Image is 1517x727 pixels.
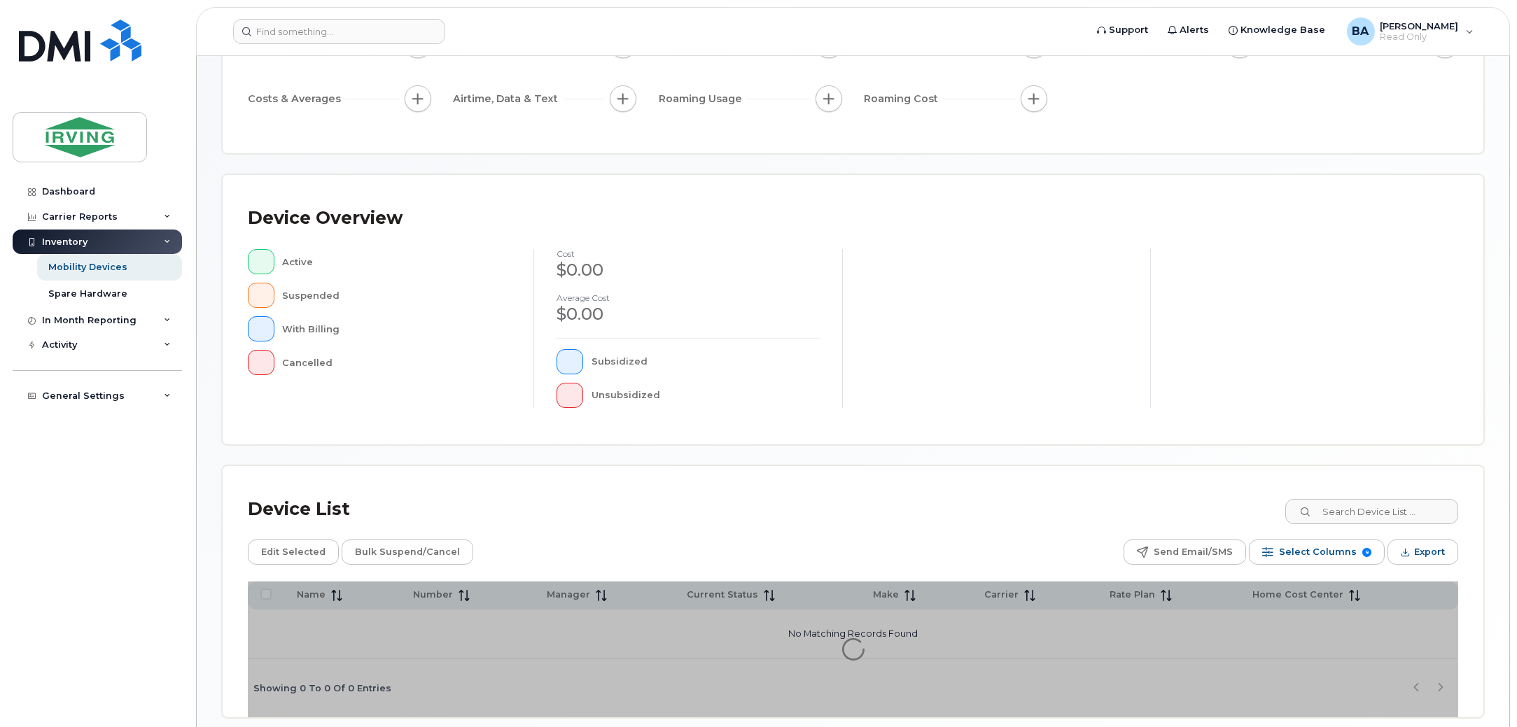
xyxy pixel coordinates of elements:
div: $0.00 [557,258,819,282]
button: Edit Selected [248,539,339,565]
span: [PERSON_NAME] [1380,20,1459,31]
span: BA [1352,23,1369,40]
a: Knowledge Base [1219,16,1336,44]
span: Costs & Averages [248,92,345,106]
span: Alerts [1180,23,1210,37]
button: Send Email/SMS [1124,539,1246,565]
button: Export [1387,539,1458,565]
span: Select Columns [1279,542,1357,563]
span: Roaming Cost [865,92,943,106]
div: Device Overview [248,200,403,237]
div: Device List [248,491,350,528]
div: Subsidized [592,349,820,374]
input: Find something... [233,19,445,44]
span: Roaming Usage [659,92,746,106]
a: Alerts [1159,16,1219,44]
span: Edit Selected [261,542,326,563]
div: Cancelled [283,350,512,375]
div: Active [283,249,512,274]
div: $0.00 [557,302,819,326]
span: 9 [1362,548,1371,557]
input: Search Device List ... [1285,499,1458,524]
a: Support [1088,16,1159,44]
span: Read Only [1380,31,1459,43]
div: With Billing [283,316,512,341]
span: Send Email/SMS [1154,542,1233,563]
span: Support [1110,23,1149,37]
h4: Average cost [557,293,819,302]
span: Airtime, Data & Text [454,92,563,106]
button: Bulk Suspend/Cancel [342,539,473,565]
div: Suspended [283,283,512,308]
div: Unsubsidized [592,383,820,408]
span: Export [1414,542,1445,563]
h4: cost [557,249,819,258]
span: Knowledge Base [1241,23,1326,37]
div: Bonas, Amanda [1337,17,1483,45]
button: Select Columns 9 [1249,539,1385,565]
span: Bulk Suspend/Cancel [355,542,460,563]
